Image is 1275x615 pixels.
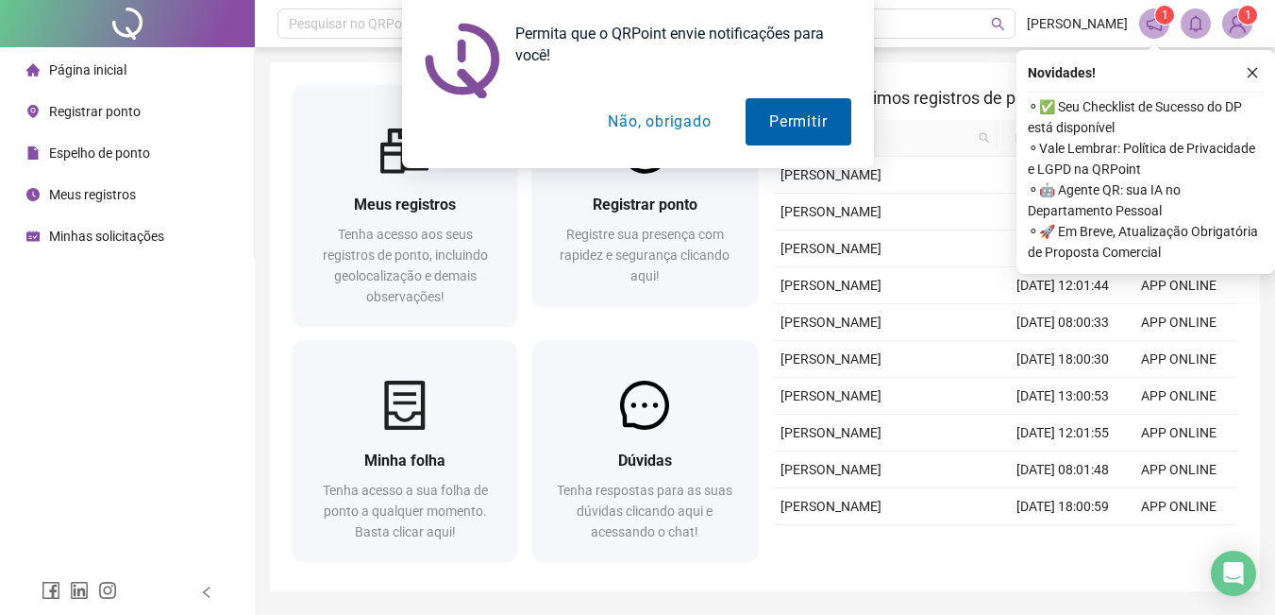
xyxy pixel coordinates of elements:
[1005,157,1121,194] td: [DATE] 08:04:16
[780,278,881,293] span: [PERSON_NAME]
[70,581,89,600] span: linkedin
[557,483,732,539] span: Tenha respostas para as suas dúvidas clicando aqui e acessando o chat!
[354,196,456,214] span: Meus registros
[1121,341,1237,378] td: APP ONLINE
[1121,488,1237,525] td: APP ONLINE
[1211,551,1256,596] div: Open Intercom Messenger
[1028,179,1264,221] span: ⚬ 🤖 Agente QR: sua IA no Departamento Pessoal
[1005,452,1121,488] td: [DATE] 08:01:48
[1005,194,1121,231] td: [DATE] 18:00:33
[49,229,164,244] span: Minhas solicitações
[323,483,488,539] span: Tenha acesso a sua folha de ponto a qualquer momento. Basta clicar aqui!
[1121,452,1237,488] td: APP ONLINE
[293,85,517,326] a: Meus registrosTenha acesso aos seus registros de ponto, incluindo geolocalização e demais observa...
[780,351,881,367] span: [PERSON_NAME]
[1121,525,1237,562] td: APP ONLINE
[1005,378,1121,415] td: [DATE] 13:00:53
[1121,415,1237,452] td: APP ONLINE
[1005,525,1121,562] td: [DATE] 13:02:04
[780,425,881,440] span: [PERSON_NAME]
[1005,488,1121,525] td: [DATE] 18:00:59
[780,167,881,182] span: [PERSON_NAME]
[500,23,851,66] div: Permita que o QRPoint envie notificações para você!
[98,581,117,600] span: instagram
[618,452,672,470] span: Dúvidas
[1005,231,1121,267] td: [DATE] 13:01:05
[293,341,517,561] a: Minha folhaTenha acesso a sua folha de ponto a qualquer momento. Basta clicar aqui!
[1005,415,1121,452] td: [DATE] 12:01:55
[1005,341,1121,378] td: [DATE] 18:00:30
[323,227,488,304] span: Tenha acesso aos seus registros de ponto, incluindo geolocalização e demais observações!
[42,581,60,600] span: facebook
[780,315,881,330] span: [PERSON_NAME]
[1121,378,1237,415] td: APP ONLINE
[780,499,881,514] span: [PERSON_NAME]
[425,23,500,98] img: notification icon
[780,204,881,219] span: [PERSON_NAME]
[1005,304,1121,341] td: [DATE] 08:00:33
[1121,304,1237,341] td: APP ONLINE
[1121,267,1237,304] td: APP ONLINE
[364,452,445,470] span: Minha folha
[780,462,881,477] span: [PERSON_NAME]
[780,388,881,403] span: [PERSON_NAME]
[49,187,136,202] span: Meus registros
[26,230,40,243] span: schedule
[584,98,734,145] button: Não, obrigado
[560,227,730,283] span: Registre sua presença com rapidez e segurança clicando aqui!
[746,98,850,145] button: Permitir
[1028,221,1264,263] span: ⚬ 🚀 Em Breve, Atualização Obrigatória de Proposta Comercial
[593,196,697,214] span: Registrar ponto
[200,586,213,599] span: left
[532,85,757,305] a: Registrar pontoRegistre sua presença com rapidez e segurança clicando aqui!
[1005,267,1121,304] td: [DATE] 12:01:44
[780,241,881,256] span: [PERSON_NAME]
[26,188,40,201] span: clock-circle
[532,341,757,561] a: DúvidasTenha respostas para as suas dúvidas clicando aqui e acessando o chat!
